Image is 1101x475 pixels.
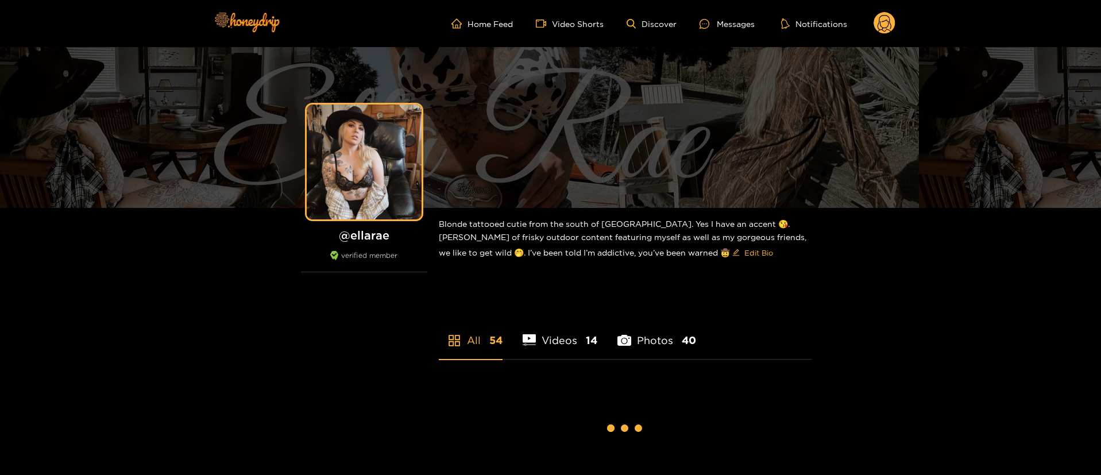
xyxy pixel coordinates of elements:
div: Blonde tattooed cutie from the south of [GEOGRAPHIC_DATA]. Yes I have an accent 😘. [PERSON_NAME] ... [439,208,812,271]
li: All [439,307,503,359]
span: 14 [586,333,597,347]
a: Home Feed [451,18,513,29]
div: verified member [301,251,427,272]
span: Edit Bio [744,247,773,258]
span: home [451,18,468,29]
span: edit [732,249,740,257]
div: Messages [700,17,755,30]
span: 54 [489,333,503,347]
button: editEdit Bio [730,244,775,262]
li: Videos [523,307,598,359]
button: Notifications [778,18,851,29]
span: 40 [682,333,696,347]
a: Discover [627,19,677,29]
a: Video Shorts [536,18,604,29]
span: video-camera [536,18,552,29]
li: Photos [617,307,696,359]
h1: @ ellarae [301,228,427,242]
span: appstore [447,334,461,347]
